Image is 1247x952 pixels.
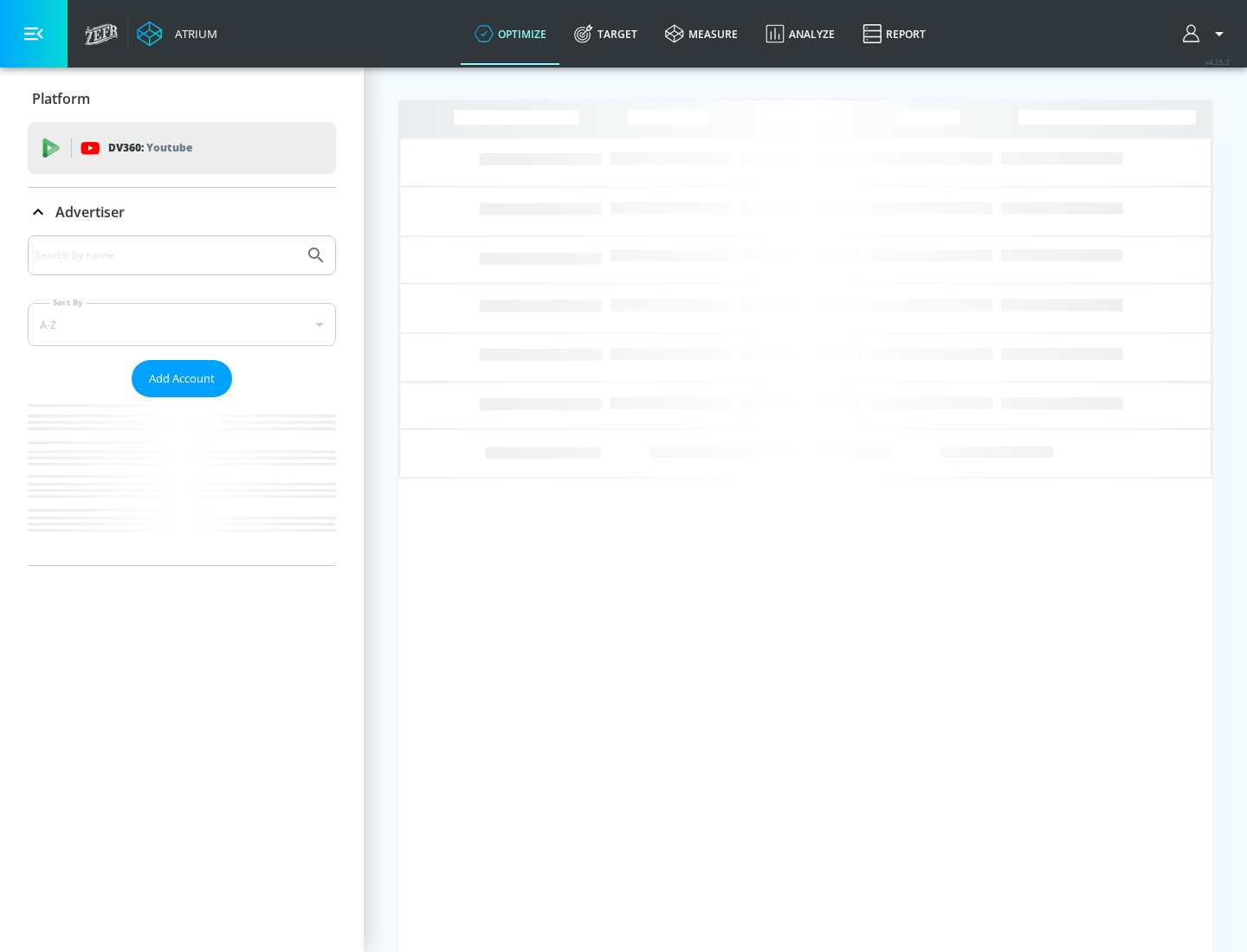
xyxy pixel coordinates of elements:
a: optimize [461,3,560,65]
input: Search by name [35,244,297,267]
div: A-Z [28,303,336,346]
label: Sort By [49,297,87,308]
div: Advertiser [28,188,336,236]
p: Platform [32,89,90,108]
a: Analyze [752,3,849,65]
a: Report [849,3,940,65]
span: v 4.25.2 [1205,57,1230,67]
p: DV360: [108,138,192,158]
span: Add Account [149,369,215,389]
a: Target [560,3,651,65]
a: Atrium [137,21,217,47]
div: Advertiser [28,235,336,565]
button: Add Account [132,360,232,397]
p: Youtube [146,138,192,157]
p: Advertiser [55,203,125,222]
div: Atrium [168,26,217,42]
div: DV360: Youtube [28,122,336,174]
a: measure [651,3,752,65]
nav: list of Advertiser [28,397,336,565]
div: Platform [28,74,336,123]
